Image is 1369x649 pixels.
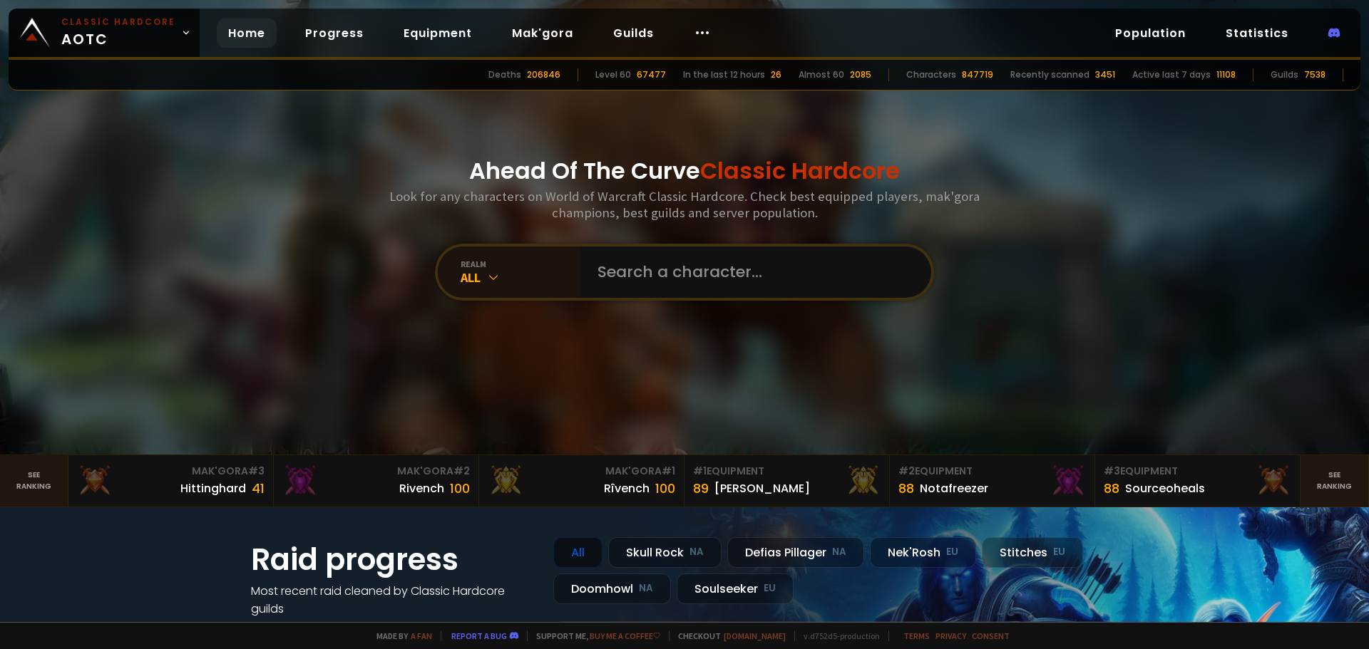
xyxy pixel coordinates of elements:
[1216,68,1236,81] div: 11108
[1104,464,1291,479] div: Equipment
[794,630,880,641] span: v. d752d5 - production
[604,479,650,497] div: Rîvench
[683,68,765,81] div: In the last 12 hours
[982,537,1083,568] div: Stitches
[553,537,603,568] div: All
[450,479,470,498] div: 100
[488,68,521,81] div: Deaths
[637,68,666,81] div: 67477
[553,573,671,604] div: Doomhowl
[180,479,246,497] div: Hittinghard
[870,537,976,568] div: Nek'Rosh
[898,464,1086,479] div: Equipment
[662,464,675,478] span: # 1
[689,545,704,559] small: NA
[294,19,375,48] a: Progress
[1104,464,1120,478] span: # 3
[68,455,274,507] a: Mak'Gora#3Hittinghard41
[1271,68,1298,81] div: Guilds
[693,464,707,478] span: # 1
[488,464,675,479] div: Mak'Gora
[639,581,653,596] small: NA
[384,188,985,221] h3: Look for any characters on World of Warcraft Classic Hardcore. Check best equipped players, mak'g...
[251,537,536,582] h1: Raid progress
[906,68,956,81] div: Characters
[282,464,470,479] div: Mak'Gora
[693,464,881,479] div: Equipment
[714,479,810,497] div: [PERSON_NAME]
[61,16,175,28] small: Classic Hardcore
[1095,68,1115,81] div: 3451
[771,68,781,81] div: 26
[9,9,200,57] a: Classic HardcoreAOTC
[1053,545,1065,559] small: EU
[251,618,344,635] a: See all progress
[251,582,536,618] h4: Most recent raid cleaned by Classic Hardcore guilds
[677,573,794,604] div: Soulseeker
[1104,479,1119,498] div: 88
[1095,455,1301,507] a: #3Equipment88Sourceoheals
[461,259,580,269] div: realm
[727,537,864,568] div: Defias Pillager
[724,630,786,641] a: [DOMAIN_NAME]
[1214,19,1300,48] a: Statistics
[1010,68,1089,81] div: Recently scanned
[469,154,900,188] h1: Ahead Of The Curve
[411,630,432,641] a: a fan
[589,246,914,298] input: Search a character...
[392,19,483,48] a: Equipment
[832,545,846,559] small: NA
[684,455,890,507] a: #1Equipment89[PERSON_NAME]
[898,479,914,498] div: 88
[61,16,175,50] span: AOTC
[962,68,993,81] div: 847719
[655,479,675,498] div: 100
[693,479,709,498] div: 89
[595,68,631,81] div: Level 60
[479,455,684,507] a: Mak'Gora#1Rîvench100
[461,269,580,286] div: All
[252,479,265,498] div: 41
[898,464,915,478] span: # 2
[368,630,432,641] span: Made by
[1301,455,1369,507] a: Seeranking
[77,464,265,479] div: Mak'Gora
[602,19,665,48] a: Guilds
[1104,19,1197,48] a: Population
[850,68,871,81] div: 2085
[920,479,988,497] div: Notafreezer
[399,479,444,497] div: Rivench
[527,630,660,641] span: Support me,
[700,155,900,187] span: Classic Hardcore
[903,630,930,641] a: Terms
[764,581,776,596] small: EU
[451,630,507,641] a: Report a bug
[217,19,277,48] a: Home
[453,464,470,478] span: # 2
[669,630,786,641] span: Checkout
[501,19,585,48] a: Mak'gora
[972,630,1010,641] a: Consent
[946,545,958,559] small: EU
[608,537,722,568] div: Skull Rock
[1304,68,1326,81] div: 7538
[274,455,479,507] a: Mak'Gora#2Rivench100
[527,68,560,81] div: 206846
[248,464,265,478] span: # 3
[1125,479,1205,497] div: Sourceoheals
[890,455,1095,507] a: #2Equipment88Notafreezer
[935,630,966,641] a: Privacy
[1132,68,1211,81] div: Active last 7 days
[799,68,844,81] div: Almost 60
[590,630,660,641] a: Buy me a coffee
